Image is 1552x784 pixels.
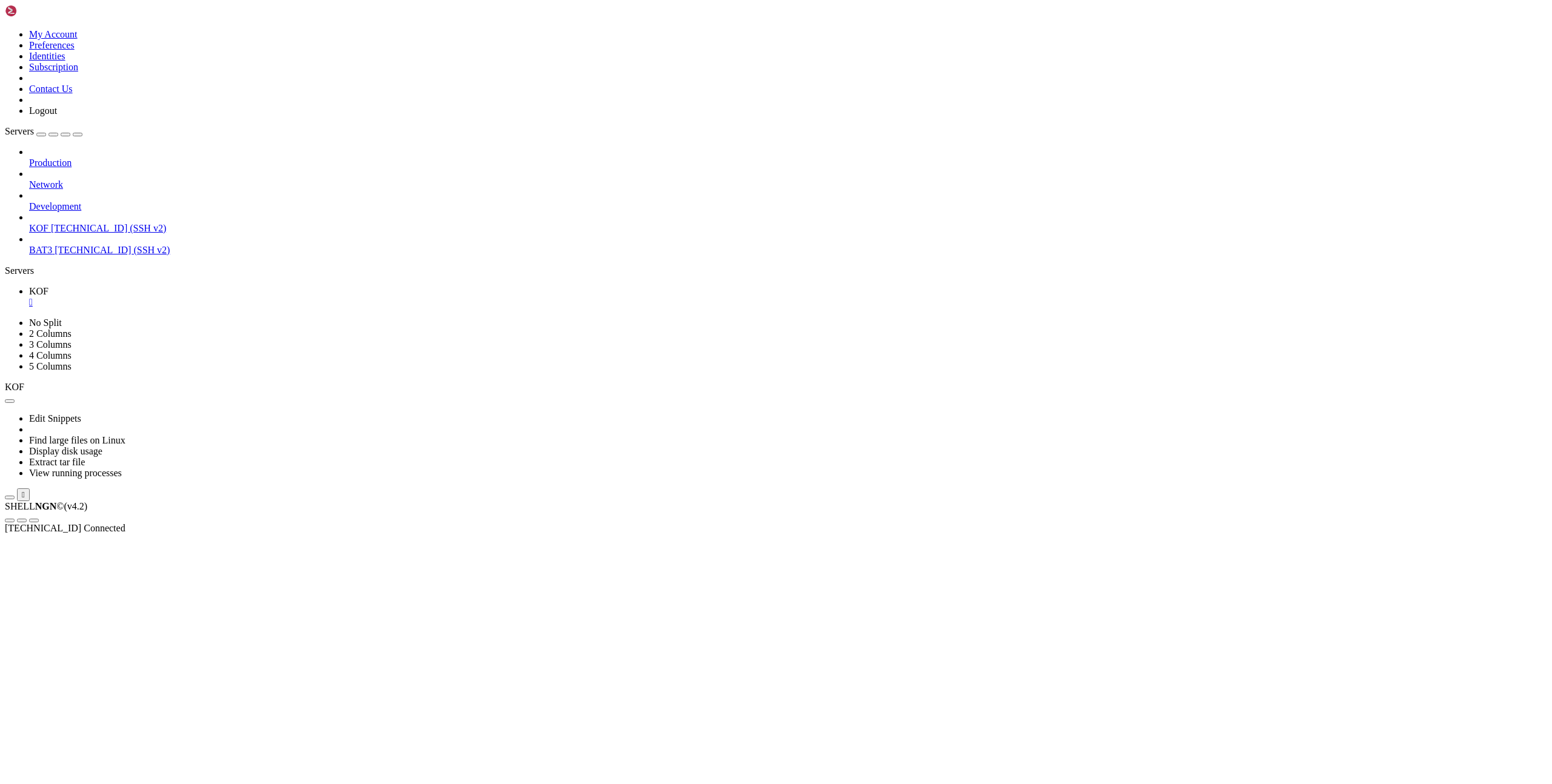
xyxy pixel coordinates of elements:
[29,223,48,233] span: KOF
[29,201,81,211] span: Development
[29,147,1547,168] li: Production
[29,51,65,61] a: Identities
[29,339,72,350] a: 3 Columns
[17,488,30,501] button: 
[29,413,81,424] a: Edit Snippets
[29,212,1547,234] li: KOF [TECHNICAL_ID] (SSH v2)
[29,179,1547,190] a: Network
[29,190,1547,212] li: Development
[22,490,25,499] div: 
[29,286,1547,308] a: KOF
[29,40,75,50] a: Preferences
[29,297,1547,308] a: 
[29,168,1547,190] li: Network
[29,29,78,39] a: My Account
[29,361,72,371] a: 5 Columns
[5,265,1547,276] div: Servers
[5,382,24,392] span: KOF
[5,126,34,136] span: Servers
[29,245,52,255] span: BAT3
[29,468,122,478] a: View running processes
[29,223,1547,234] a: KOF [TECHNICAL_ID] (SSH v2)
[29,350,72,360] a: 4 Columns
[29,234,1547,256] li: BAT3 [TECHNICAL_ID] (SSH v2)
[29,201,1547,212] a: Development
[5,5,75,17] img: Shellngn
[29,435,125,445] a: Find large files on Linux
[29,179,63,190] span: Network
[29,328,72,339] a: 2 Columns
[29,84,73,94] a: Contact Us
[29,158,72,168] span: Production
[55,245,170,255] span: [TECHNICAL_ID] (SSH v2)
[29,286,48,296] span: KOF
[29,62,78,72] a: Subscription
[5,126,82,136] a: Servers
[29,317,62,328] a: No Split
[29,105,57,116] a: Logout
[29,457,85,467] a: Extract tar file
[29,446,102,456] a: Display disk usage
[29,245,1547,256] a: BAT3 [TECHNICAL_ID] (SSH v2)
[51,223,166,233] span: [TECHNICAL_ID] (SSH v2)
[29,158,1547,168] a: Production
